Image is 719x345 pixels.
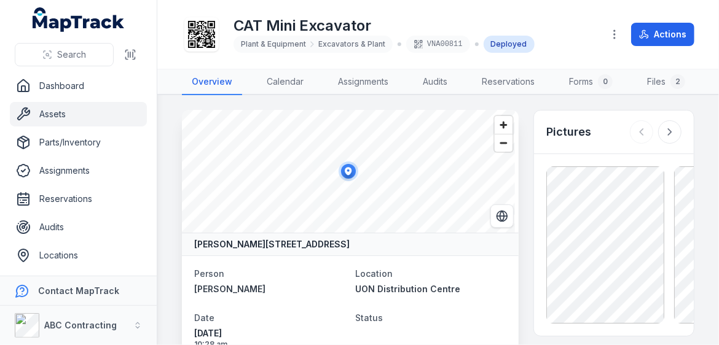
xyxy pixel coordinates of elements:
h1: CAT Mini Excavator [234,16,535,36]
a: Reservations [10,187,147,211]
a: Calendar [257,69,313,95]
a: Files2 [637,69,695,95]
a: Parts/Inventory [10,130,147,155]
a: Dashboard [10,74,147,98]
a: Overview [182,69,242,95]
a: Audits [10,215,147,239]
a: [PERSON_NAME] [194,283,345,295]
button: Switch to Satellite View [490,204,514,228]
button: Search [15,43,114,66]
div: VNA00811 [406,36,470,53]
canvas: Map [182,110,515,233]
h3: Pictures [546,123,591,141]
a: People [10,271,147,296]
strong: ABC Contracting [44,320,117,330]
a: Assets [10,102,147,126]
div: 2 [670,74,685,89]
span: Status [355,312,383,323]
button: Zoom in [495,116,513,134]
span: Search [57,48,86,61]
div: Deployed [484,36,535,53]
button: Actions [631,23,694,46]
span: Excavators & Plant [318,39,385,49]
a: MapTrack [33,7,125,32]
a: Assignments [328,69,398,95]
a: UON Distribution Centre [355,283,506,295]
a: Locations [10,243,147,268]
span: Location [355,268,393,279]
span: Person [194,268,224,279]
span: Plant & Equipment [241,39,306,49]
a: Forms0 [559,69,623,95]
span: [DATE] [194,327,345,339]
span: Date [194,312,214,323]
a: Reservations [472,69,544,95]
a: Assignments [10,158,147,183]
span: UON Distribution Centre [355,284,460,294]
strong: [PERSON_NAME][STREET_ADDRESS] [194,238,350,250]
button: Zoom out [495,134,513,152]
a: Audits [413,69,457,95]
strong: Contact MapTrack [38,285,119,296]
div: 0 [598,74,613,89]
